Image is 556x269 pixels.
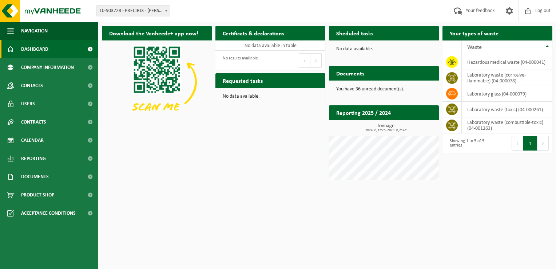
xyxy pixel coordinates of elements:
h2: Documents [329,66,372,80]
span: Product Shop [21,186,54,204]
button: Previous [299,53,310,68]
span: 2024: 0,375 t - 2025: 0,214 t [333,129,439,132]
span: Users [21,95,35,113]
span: Calendar [21,131,44,149]
span: Navigation [21,22,48,40]
h3: Tonnage [333,124,439,132]
button: Previous [512,136,523,151]
span: Waste [467,44,482,50]
span: Company information [21,58,74,77]
h2: Your types of waste [442,26,506,40]
img: Download de VHEPlus App [102,40,212,123]
h2: Requested tasks [215,73,270,87]
h2: Certificats & declarations [215,26,291,40]
span: Reporting [21,149,46,168]
a: View reporting [389,120,438,134]
h2: Download the Vanheede+ app now! [102,26,206,40]
span: Contacts [21,77,43,95]
div: No results available [219,52,258,69]
p: No data available. [223,94,318,99]
td: Laboratory waste (combustible-toxic) (04-001263) [462,117,552,133]
p: No data available. [336,47,432,52]
span: Documents [21,168,49,186]
span: 10-903728 - PRECIRIX - JETTE [96,5,170,16]
td: laboratory waste (toxic) (04-000261) [462,102,552,117]
div: Showing 1 to 5 of 5 entries [446,135,494,151]
span: Contracts [21,113,46,131]
td: No data available in table [215,40,325,51]
button: 1 [523,136,537,151]
h2: Reporting 2025 / 2024 [329,105,398,120]
button: Next [310,53,322,68]
span: Acceptance conditions [21,204,76,222]
h2: Sheduled tasks [329,26,381,40]
span: Dashboard [21,40,48,58]
td: laboratory glass (04-000079) [462,86,552,102]
button: Next [537,136,549,151]
p: You have 36 unread document(s). [336,87,432,92]
td: laboratory waste (corrosive-flammable) (04-000078) [462,70,552,86]
span: 10-903728 - PRECIRIX - JETTE [96,6,170,16]
td: hazardous medical waste (04-000041) [462,54,552,70]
